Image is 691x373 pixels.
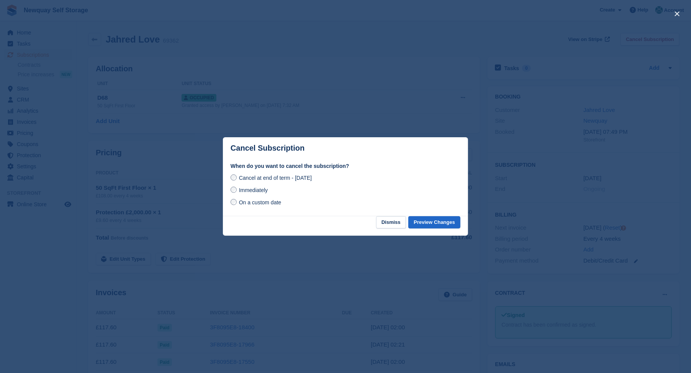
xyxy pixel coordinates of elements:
span: Cancel at end of term - [DATE] [239,175,312,181]
button: Preview Changes [408,216,460,229]
p: Cancel Subscription [231,144,305,153]
input: Immediately [231,187,237,193]
button: Dismiss [376,216,406,229]
input: On a custom date [231,199,237,205]
button: close [671,8,683,20]
label: When do you want to cancel the subscription? [231,162,460,170]
input: Cancel at end of term - [DATE] [231,174,237,181]
span: Immediately [239,187,268,193]
span: On a custom date [239,199,282,205]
